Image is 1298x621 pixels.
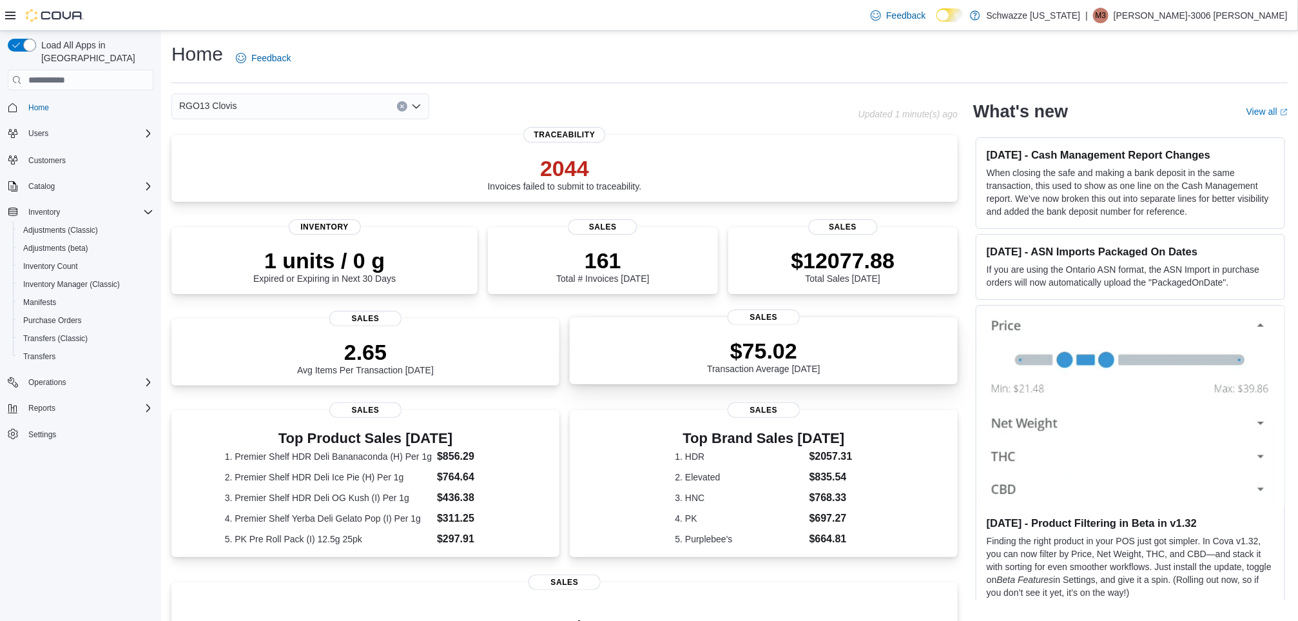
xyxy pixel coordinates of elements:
[3,425,159,444] button: Settings
[809,511,853,526] dd: $697.27
[728,310,800,325] span: Sales
[3,177,159,195] button: Catalog
[3,98,159,117] button: Home
[1018,600,1037,611] a: docs
[809,531,853,547] dd: $664.81
[488,155,642,192] div: Invoices failed to submit to traceability.
[225,450,432,463] dt: 1. Premier Shelf HDR Deli Bananaconda (H) Per 1g
[397,101,407,112] button: Clear input
[437,469,506,485] dd: $764.64
[23,333,88,344] span: Transfers (Classic)
[28,377,66,388] span: Operations
[1114,8,1288,23] p: [PERSON_NAME]-3006 [PERSON_NAME]
[3,399,159,417] button: Reports
[809,449,853,464] dd: $2057.31
[23,100,54,115] a: Home
[18,349,61,364] a: Transfers
[23,426,153,442] span: Settings
[791,248,895,273] p: $12077.88
[23,152,153,168] span: Customers
[18,277,153,292] span: Inventory Manager (Classic)
[23,179,60,194] button: Catalog
[437,449,506,464] dd: $856.29
[23,204,153,220] span: Inventory
[18,241,153,256] span: Adjustments (beta)
[225,533,432,546] dt: 5. PK Pre Roll Pack (I) 12.5g 25pk
[171,41,223,67] h1: Home
[3,124,159,143] button: Users
[3,203,159,221] button: Inventory
[18,349,153,364] span: Transfers
[568,219,637,235] span: Sales
[28,429,56,440] span: Settings
[3,373,159,391] button: Operations
[1085,8,1088,23] p: |
[23,204,65,220] button: Inventory
[253,248,396,284] div: Expired or Expiring in Next 30 Days
[13,330,159,348] button: Transfers (Classic)
[179,98,237,113] span: RGO13 Clovis
[28,155,66,166] span: Customers
[28,103,49,113] span: Home
[23,315,82,326] span: Purchase Orders
[225,471,432,484] dt: 2. Premier Shelf HDR Deli Ice Pie (H) Per 1g
[523,127,605,143] span: Traceability
[23,179,153,194] span: Catalog
[225,431,507,446] h3: Top Product Sales [DATE]
[18,295,153,310] span: Manifests
[23,375,153,390] span: Operations
[675,512,804,525] dt: 4. PK
[1280,108,1288,116] svg: External link
[488,155,642,181] p: 2044
[528,575,601,590] span: Sales
[23,375,72,390] button: Operations
[18,313,153,328] span: Purchase Orders
[707,338,820,374] div: Transaction Average [DATE]
[556,248,649,284] div: Total # Invoices [DATE]
[23,261,78,271] span: Inventory Count
[23,225,98,235] span: Adjustments (Classic)
[886,9,925,22] span: Feedback
[13,293,159,311] button: Manifests
[987,517,1274,529] h3: [DATE] - Product Filtering in Beta in v1.32
[987,245,1274,258] h3: [DATE] - ASN Imports Packaged On Dates
[23,297,56,308] span: Manifests
[3,150,159,169] button: Customers
[26,9,84,22] img: Cova
[411,101,421,112] button: Open list of options
[13,348,159,366] button: Transfers
[253,248,396,273] p: 1 units / 0 g
[1093,8,1109,23] div: Marisa-3006 Romero
[808,219,877,235] span: Sales
[18,331,153,346] span: Transfers (Classic)
[28,181,55,192] span: Catalog
[28,128,48,139] span: Users
[987,263,1274,289] p: If you are using the Ontario ASN format, the ASN Import in purchase orders will now automatically...
[1119,600,1224,611] a: let us know what you think
[23,99,153,115] span: Home
[809,490,853,506] dd: $768.33
[13,257,159,275] button: Inventory Count
[791,248,895,284] div: Total Sales [DATE]
[987,8,1081,23] p: Schwazze [US_STATE]
[251,52,291,64] span: Feedback
[23,126,53,141] button: Users
[225,512,432,525] dt: 4. Premier Shelf Yerba Deli Gelato Pop (I) Per 1g
[23,427,61,442] a: Settings
[289,219,361,235] span: Inventory
[28,403,55,413] span: Reports
[18,277,125,292] a: Inventory Manager (Classic)
[18,259,153,274] span: Inventory Count
[18,222,103,238] a: Adjustments (Classic)
[437,531,506,547] dd: $297.91
[23,351,55,362] span: Transfers
[936,8,964,22] input: Dark Mode
[437,511,506,526] dd: $311.25
[23,400,61,416] button: Reports
[675,450,804,463] dt: 1. HDR
[23,126,153,141] span: Users
[556,248,649,273] p: 161
[675,431,853,446] h3: Top Brand Sales [DATE]
[23,153,71,168] a: Customers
